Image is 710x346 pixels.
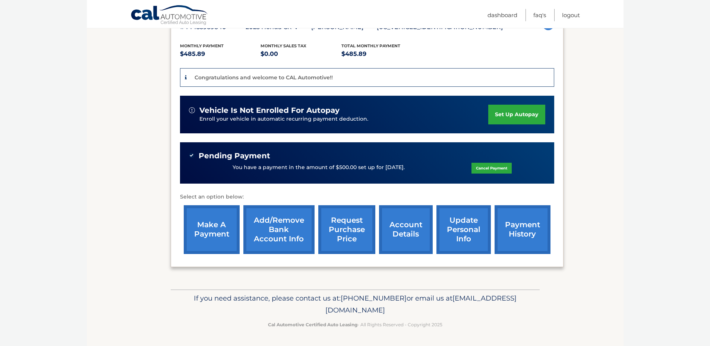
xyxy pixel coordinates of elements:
[533,9,546,21] a: FAQ's
[184,205,240,254] a: make a payment
[471,163,512,174] a: Cancel Payment
[341,49,422,59] p: $485.89
[379,205,433,254] a: account details
[180,193,554,201] p: Select an option below:
[268,322,357,327] strong: Cal Automotive Certified Auto Leasing
[195,74,333,81] p: Congratulations and welcome to CAL Automotive!!
[199,151,270,161] span: Pending Payment
[488,105,545,124] a: set up autopay
[189,107,195,113] img: alert-white.svg
[130,5,209,26] a: Cal Automotive
[261,43,306,48] span: Monthly sales Tax
[176,292,535,316] p: If you need assistance, please contact us at: or email us at
[233,164,405,172] p: You have a payment in the amount of $500.00 set up for [DATE].
[261,49,341,59] p: $0.00
[318,205,375,254] a: request purchase price
[180,49,261,59] p: $485.89
[562,9,580,21] a: Logout
[341,43,400,48] span: Total Monthly Payment
[243,205,315,254] a: Add/Remove bank account info
[487,9,517,21] a: Dashboard
[176,321,535,328] p: - All Rights Reserved - Copyright 2025
[341,294,407,302] span: [PHONE_NUMBER]
[199,106,340,115] span: vehicle is not enrolled for autopay
[199,115,489,123] p: Enroll your vehicle in automatic recurring payment deduction.
[436,205,491,254] a: update personal info
[495,205,550,254] a: payment history
[180,43,224,48] span: Monthly Payment
[189,153,194,158] img: check-green.svg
